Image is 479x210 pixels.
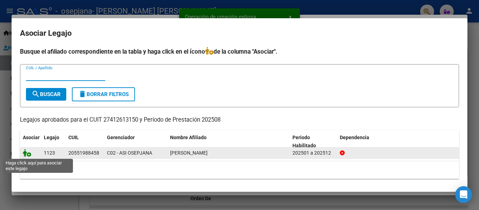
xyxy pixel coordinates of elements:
datatable-header-cell: Dependencia [337,130,459,153]
div: 202501 a 202512 [292,149,334,157]
h4: Busque el afiliado correspondiente en la tabla y haga click en el ícono de la columna "Asociar". [20,47,459,56]
datatable-header-cell: Periodo Habilitado [290,130,337,153]
datatable-header-cell: Gerenciador [104,130,167,153]
div: 1 registros [20,161,459,179]
div: Open Intercom Messenger [455,186,472,203]
datatable-header-cell: Nombre Afiliado [167,130,290,153]
datatable-header-cell: Asociar [20,130,41,153]
p: Legajos aprobados para el CUIT 27412613150 y Período de Prestación 202508 [20,116,459,124]
span: Buscar [32,91,61,97]
span: Asociar [23,135,40,140]
span: 1123 [44,150,55,156]
datatable-header-cell: Legajo [41,130,66,153]
div: 20551988458 [68,149,99,157]
span: C02 - ASI OSEPJANA [107,150,152,156]
span: CUIL [68,135,79,140]
mat-icon: delete [78,90,87,98]
mat-icon: search [32,90,40,98]
span: Nombre Afiliado [170,135,207,140]
datatable-header-cell: CUIL [66,130,104,153]
span: ROMERO RODRIGUEZ JOHAN [170,150,208,156]
button: Borrar Filtros [72,87,135,101]
span: Dependencia [340,135,369,140]
span: Gerenciador [107,135,135,140]
button: Buscar [26,88,66,101]
span: Periodo Habilitado [292,135,316,148]
span: Legajo [44,135,59,140]
h2: Asociar Legajo [20,27,459,40]
span: Borrar Filtros [78,91,129,97]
